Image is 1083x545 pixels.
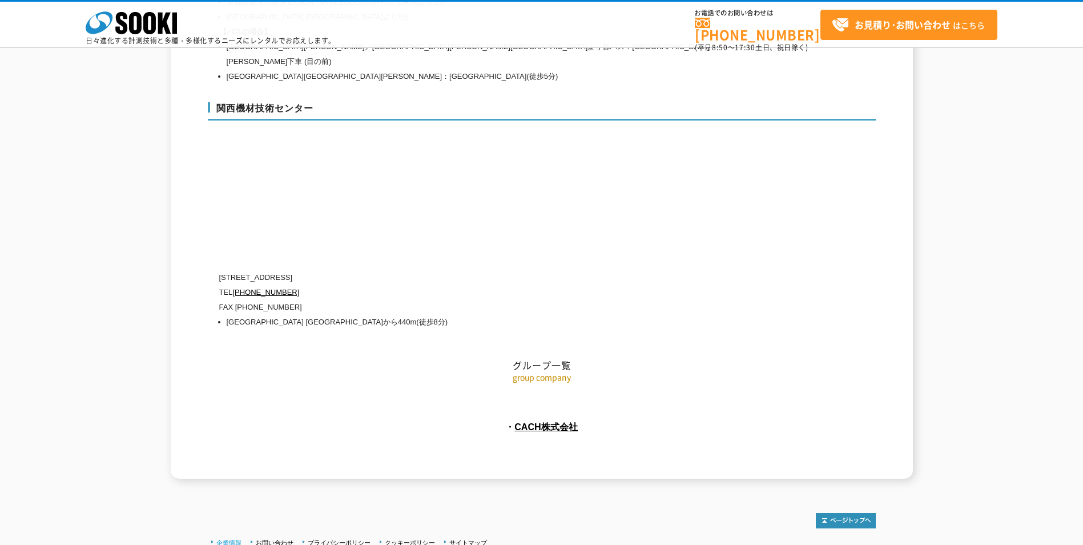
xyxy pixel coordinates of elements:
[712,42,728,53] span: 8:50
[219,270,767,285] p: [STREET_ADDRESS]
[227,39,767,69] li: [GEOGRAPHIC_DATA][PERSON_NAME]／[GEOGRAPHIC_DATA][PERSON_NAME][GEOGRAPHIC_DATA]より都バス：[GEOGRAPHIC_D...
[695,18,820,41] a: [PHONE_NUMBER]
[695,42,808,53] span: (平日 ～ 土日、祝日除く)
[86,37,336,44] p: 日々進化する計測技術と多種・多様化するニーズにレンタルでお応えします。
[227,315,767,330] li: [GEOGRAPHIC_DATA] [GEOGRAPHIC_DATA]から440m(徒歩8分)
[735,42,755,53] span: 17:30
[208,245,876,371] h2: グループ一覧
[695,10,820,17] span: お電話でのお問い合わせは
[219,300,767,315] p: FAX [PHONE_NUMBER]
[816,513,876,528] img: トップページへ
[514,422,578,432] a: CACH株式会社
[219,285,767,300] p: TEL
[820,10,997,40] a: お見積り･お問い合わせはこちら
[208,102,876,121] h3: 関西機材技術センター
[232,288,299,296] a: [PHONE_NUMBER]
[227,69,767,84] li: [GEOGRAPHIC_DATA][GEOGRAPHIC_DATA][PERSON_NAME]：[GEOGRAPHIC_DATA](徒歩5分)
[832,17,985,34] span: はこちら
[208,418,876,436] p: ・
[855,18,951,31] strong: お見積り･お問い合わせ
[208,371,876,383] p: group company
